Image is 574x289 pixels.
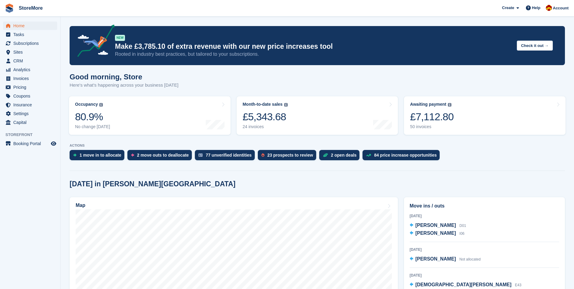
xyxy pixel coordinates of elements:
a: menu [3,139,57,148]
span: Home [13,22,50,30]
a: Occupancy 80.9% No change [DATE] [69,96,231,135]
div: 2 open deals [331,153,357,158]
a: menu [3,39,57,48]
span: Insurance [13,101,50,109]
img: icon-info-grey-7440780725fd019a000dd9b08b2336e03edf1995a4989e88bcd33f0948082b44.svg [448,103,451,107]
div: 1 move in to allocate [80,153,121,158]
span: D01 [459,224,466,228]
a: menu [3,22,57,30]
div: Awaiting payment [410,102,446,107]
p: Here's what's happening across your business [DATE] [70,82,179,89]
img: deal-1b604bf984904fb50ccaf53a9ad4b4a5d6e5aea283cecdc64d6e3604feb123c2.svg [323,153,328,157]
span: E43 [515,283,521,287]
span: Subscriptions [13,39,50,48]
a: [PERSON_NAME] D01 [410,222,466,230]
span: Account [553,5,569,11]
p: Rooted in industry best practices, but tailored to your subscriptions. [115,51,512,58]
img: price_increase_opportunities-93ffe204e8149a01c8c9dc8f82e8f89637d9d84a8eef4429ea346261dce0b2c0.svg [366,154,371,157]
a: menu [3,101,57,109]
span: [PERSON_NAME] [415,231,456,236]
p: ACTIONS [70,144,565,148]
img: icon-info-grey-7440780725fd019a000dd9b08b2336e03edf1995a4989e88bcd33f0948082b44.svg [284,103,288,107]
p: Make £3,785.10 of extra revenue with our new price increases tool [115,42,512,51]
span: CRM [13,57,50,65]
span: Pricing [13,83,50,91]
div: 77 unverified identities [206,153,252,158]
span: Booking Portal [13,139,50,148]
a: 84 price increase opportunities [362,150,443,163]
span: Tasks [13,30,50,39]
span: Storefront [5,132,60,138]
div: 84 price increase opportunities [374,153,437,158]
h2: Move ins / outs [410,202,559,210]
div: 50 invoices [410,124,454,129]
span: [DEMOGRAPHIC_DATA][PERSON_NAME] [415,282,512,287]
span: Help [532,5,540,11]
span: Analytics [13,65,50,74]
a: StoreMore [16,3,45,13]
img: verify_identity-adf6edd0f0f0b5bbfe63781bf79b02c33cf7c696d77639b501bdc392416b5a36.svg [198,153,203,157]
a: Preview store [50,140,57,147]
span: Create [502,5,514,11]
div: [DATE] [410,273,559,278]
a: 1 move in to allocate [70,150,127,163]
a: menu [3,92,57,100]
span: Not allocated [459,257,481,261]
img: Store More Team [546,5,552,11]
div: 80.9% [75,111,110,123]
div: £5,343.68 [243,111,288,123]
span: Invoices [13,74,50,83]
a: menu [3,65,57,74]
a: Month-to-date sales £5,343.68 24 invoices [237,96,398,135]
a: menu [3,109,57,118]
img: move_ins_to_allocate_icon-fdf77a2bb77ea45bf5b3d319d69a93e2d87916cf1d5bf7949dd705db3b84f3ca.svg [73,153,77,157]
h1: Good morning, Store [70,73,179,81]
img: move_outs_to_deallocate_icon-f764333ba52eb49d3ac5e1228854f67142a1ed5810a6f6cc68b1a99e826820c5.svg [131,153,134,157]
div: No change [DATE] [75,124,110,129]
a: menu [3,57,57,65]
a: 2 open deals [319,150,363,163]
a: 77 unverified identities [195,150,258,163]
span: Capital [13,118,50,127]
span: [PERSON_NAME] [415,223,456,228]
div: 24 invoices [243,124,288,129]
a: 23 prospects to review [258,150,319,163]
span: Sites [13,48,50,56]
div: [DATE] [410,213,559,219]
a: Awaiting payment £7,112.80 50 invoices [404,96,566,135]
img: stora-icon-8386f47178a22dfd0bd8f6a31ec36ba5ce8667c1dd55bd0f319d3a0aa187defe.svg [5,4,14,13]
div: £7,112.80 [410,111,454,123]
a: [DEMOGRAPHIC_DATA][PERSON_NAME] E43 [410,281,521,289]
h2: [DATE] in [PERSON_NAME][GEOGRAPHIC_DATA] [70,180,235,188]
span: I06 [459,231,464,236]
a: [PERSON_NAME] I06 [410,230,464,238]
div: NEW [115,35,125,41]
div: Occupancy [75,102,98,107]
a: [PERSON_NAME] Not allocated [410,255,481,263]
span: [PERSON_NAME] [415,256,456,261]
span: Settings [13,109,50,118]
div: [DATE] [410,247,559,252]
a: 2 move outs to deallocate [127,150,195,163]
img: icon-info-grey-7440780725fd019a000dd9b08b2336e03edf1995a4989e88bcd33f0948082b44.svg [99,103,103,107]
a: menu [3,83,57,91]
div: Month-to-date sales [243,102,283,107]
a: menu [3,30,57,39]
span: Coupons [13,92,50,100]
a: menu [3,118,57,127]
a: menu [3,74,57,83]
img: prospect-51fa495bee0391a8d652442698ab0144808aea92771e9ea1ae160a38d050c398.svg [261,153,264,157]
h2: Map [76,203,85,208]
a: menu [3,48,57,56]
button: Check it out → [517,41,553,51]
div: 2 move outs to deallocate [137,153,189,158]
img: price-adjustments-announcement-icon-8257ccfd72463d97f412b2fc003d46551f7dbcb40ab6d574587a9cd5c0d94... [72,25,115,59]
div: 23 prospects to review [267,153,313,158]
